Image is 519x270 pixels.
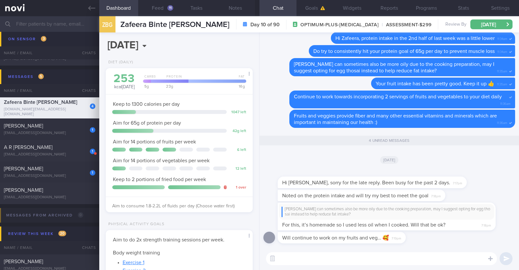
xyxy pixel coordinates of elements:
span: ASSESSMENT-$299 [379,22,431,28]
div: 12 left [230,166,246,171]
span: 11:35am [497,80,507,87]
span: 7:18pm [431,192,441,199]
span: 0 [78,212,83,218]
span: Aim for 65g of protein per day [113,120,181,126]
span: [PERSON_NAME] [4,188,43,193]
span: Aim to do 2x strength training sessions per week. [113,237,224,242]
span: 20 [58,231,66,236]
div: [EMAIL_ADDRESS][DOMAIN_NAME] [4,38,95,43]
span: [PERSON_NAME] [4,123,43,129]
div: ZBG [98,12,117,37]
span: Aim for 14 portions of vegetables per week [113,158,210,163]
span: [PERSON_NAME] [4,259,43,264]
span: 7:17pm [453,179,462,186]
span: 7:18pm [481,222,491,228]
span: For this, it’s homemade so I used less oil when I cooked. Will that be ok? [282,222,445,227]
span: 11:34am [497,48,507,54]
div: Chats [73,241,99,254]
span: Zafeera Binte [PERSON_NAME] [120,21,229,29]
div: Messages [6,72,45,81]
div: [EMAIL_ADDRESS][DOMAIN_NAME] [4,56,95,61]
div: Chats [73,84,99,97]
div: 16 g [187,84,246,88]
span: 11:34am [497,35,507,41]
span: 5 [38,74,44,79]
span: OPTIMUM-PLUS-[MEDICAL_DATA] [300,22,378,28]
span: Zafeera Binte [PERSON_NAME] [4,100,77,105]
div: 6 left [230,148,246,153]
div: [EMAIL_ADDRESS][DOMAIN_NAME] [4,195,95,200]
div: Physical Activity Goals [106,222,164,227]
div: Carbs [141,75,157,83]
div: 5 g [141,84,151,88]
div: 11 [167,5,173,11]
a: Exercise 1 [123,260,144,265]
div: Protein [155,75,192,83]
div: 1 over [230,185,246,190]
div: Fat [190,75,246,83]
strong: Day 10 of 90 [250,21,280,28]
div: 253 [112,73,137,84]
span: Keep to 1300 calories per day [113,102,180,107]
div: 1 [90,127,95,133]
span: Will continue to work on my fruits and veg… 🥰 [282,235,389,240]
span: Fruits and veggies provide fiber and many other essential vitamins and minerals which are importa... [294,113,497,125]
span: Your fruit intake has been pretty good. Keep it up 👍 [376,81,494,86]
button: [DATE] [470,19,513,29]
div: 1 [90,149,95,154]
div: [EMAIL_ADDRESS][DOMAIN_NAME] [4,174,95,178]
span: [DATE] [380,156,399,164]
span: Hi Zafeera, protein intake in the 2nd half of last week was a little lower [335,36,495,41]
span: Hi [PERSON_NAME], sorry for the late reply. Been busy for the past 2 days. [282,180,450,185]
span: Body weight training [113,250,160,255]
div: 4 [90,104,95,109]
span: Review By [445,22,466,28]
div: Review this week [6,229,68,238]
div: Messages from Archived [5,211,85,220]
div: 42 g left [230,129,246,134]
span: 7:19pm [392,235,401,241]
span: Noted on the protein intake and will try my best to meet the goal [282,193,428,198]
span: Aim to consume 1.8-2.2L of fluids per day (Choose water first) [112,204,235,208]
div: [EMAIL_ADDRESS][DOMAIN_NAME] [4,131,95,136]
div: 23 g [149,84,188,88]
span: [PERSON_NAME] can sometimes also be more oily due to the cooking preparation, may I suggest optin... [294,62,494,73]
span: Continue to work towards incorporating 2 servings of fruits and vegetables to your diet daily [294,94,502,99]
span: 11:35am [497,67,507,74]
span: A R [PERSON_NAME] [4,145,53,150]
span: 11:36am [500,100,511,106]
span: Keep to 2 portions of fried food per week [113,177,206,182]
div: [DOMAIN_NAME][EMAIL_ADDRESS][DOMAIN_NAME] [4,107,95,117]
span: Aim for 14 portions of fruits per week [113,139,196,144]
div: [EMAIL_ADDRESS][DOMAIN_NAME] [4,152,95,157]
div: Diet (Daily) [106,60,133,65]
div: kcal [DATE] [112,73,137,90]
div: [PERSON_NAME] can sometimes also be more oily due to the cooking preparation, may I suggest optin... [282,207,492,217]
div: 1047 left [230,110,246,115]
div: 1 [90,170,95,176]
span: [PERSON_NAME] [4,166,43,171]
span: [PERSON_NAME] [4,49,43,54]
span: Do try to consistently hit your protein goal of 65g per day to prevent muscle loss [313,49,495,54]
span: 11:36am [497,119,507,125]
